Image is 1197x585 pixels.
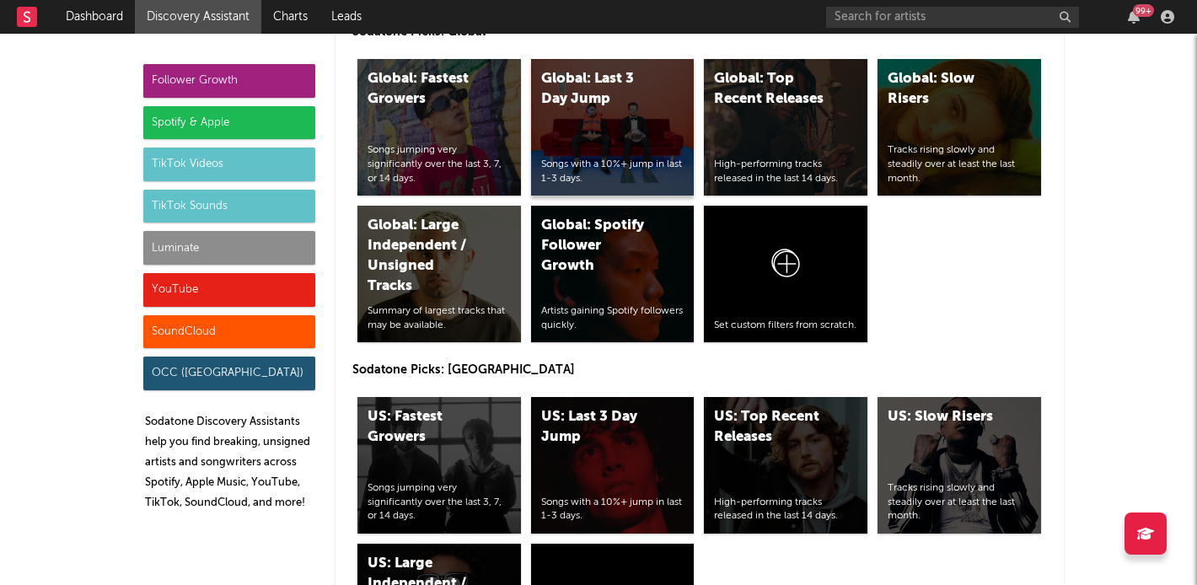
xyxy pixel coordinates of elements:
div: SoundCloud [143,315,315,349]
div: Follower Growth [143,64,315,98]
p: Sodatone Discovery Assistants help you find breaking, unsigned artists and songwriters across Spo... [145,412,315,513]
div: TikTok Videos [143,148,315,181]
a: Global: Slow RisersTracks rising slowly and steadily over at least the last month. [878,59,1041,196]
div: US: Fastest Growers [368,407,482,448]
a: Global: Spotify Follower GrowthArtists gaining Spotify followers quickly. [531,206,695,342]
div: Summary of largest tracks that may be available. [368,304,511,333]
div: Global: Last 3 Day Jump [541,69,656,110]
div: High-performing tracks released in the last 14 days. [714,158,857,186]
a: US: Last 3 Day JumpSongs with a 10%+ jump in last 1-3 days. [531,397,695,534]
div: Songs jumping very significantly over the last 3, 7, or 14 days. [368,143,511,185]
div: Spotify & Apple [143,106,315,140]
div: TikTok Sounds [143,190,315,223]
a: US: Slow RisersTracks rising slowly and steadily over at least the last month. [878,397,1041,534]
div: Global: Slow Risers [888,69,1002,110]
div: US: Last 3 Day Jump [541,407,656,448]
div: Luminate [143,231,315,265]
div: Songs with a 10%+ jump in last 1-3 days. [541,158,684,186]
a: Global: Last 3 Day JumpSongs with a 10%+ jump in last 1-3 days. [531,59,695,196]
div: YouTube [143,273,315,307]
div: Global: Top Recent Releases [714,69,829,110]
a: Global: Large Independent / Unsigned TracksSummary of largest tracks that may be available. [357,206,521,342]
div: OCC ([GEOGRAPHIC_DATA]) [143,357,315,390]
div: Global: Spotify Follower Growth [541,216,656,276]
div: US: Top Recent Releases [714,407,829,448]
p: Sodatone Picks: [GEOGRAPHIC_DATA] [352,360,1047,380]
div: Artists gaining Spotify followers quickly. [541,304,684,333]
a: US: Top Recent ReleasesHigh-performing tracks released in the last 14 days. [704,397,867,534]
div: Songs jumping very significantly over the last 3, 7, or 14 days. [368,481,511,523]
div: US: Slow Risers [888,407,1002,427]
div: Tracks rising slowly and steadily over at least the last month. [888,143,1031,185]
a: Global: Top Recent ReleasesHigh-performing tracks released in the last 14 days. [704,59,867,196]
a: Global: Fastest GrowersSongs jumping very significantly over the last 3, 7, or 14 days. [357,59,521,196]
input: Search for artists [826,7,1079,28]
div: Global: Fastest Growers [368,69,482,110]
div: Global: Large Independent / Unsigned Tracks [368,216,482,297]
div: Songs with a 10%+ jump in last 1-3 days. [541,496,684,524]
div: High-performing tracks released in the last 14 days. [714,496,857,524]
a: US: Fastest GrowersSongs jumping very significantly over the last 3, 7, or 14 days. [357,397,521,534]
button: 99+ [1128,10,1140,24]
div: Tracks rising slowly and steadily over at least the last month. [888,481,1031,523]
div: Set custom filters from scratch. [714,319,857,333]
a: Set custom filters from scratch. [704,206,867,342]
div: 99 + [1133,4,1154,17]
